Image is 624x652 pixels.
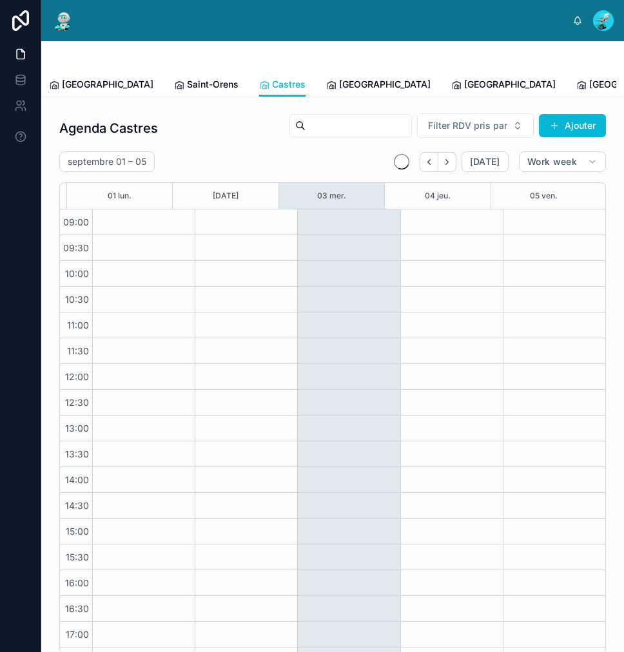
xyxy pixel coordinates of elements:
span: 13:00 [62,423,92,434]
a: [GEOGRAPHIC_DATA] [49,73,153,99]
button: 04 jeu. [425,183,451,209]
h1: Agenda Castres [59,119,158,137]
span: Work week [527,156,577,168]
span: Filter RDV pris par [428,119,507,132]
span: [DATE] [470,156,500,168]
span: 16:30 [62,603,92,614]
button: [DATE] [462,151,509,172]
span: 12:00 [62,371,92,382]
span: [GEOGRAPHIC_DATA] [464,78,556,91]
h2: septembre 01 – 05 [68,155,146,168]
button: Next [438,152,456,172]
div: scrollable content [85,6,572,12]
button: [DATE] [213,183,239,209]
span: 14:30 [62,500,92,511]
button: Ajouter [539,114,606,137]
span: 15:00 [63,526,92,537]
span: 11:00 [64,320,92,331]
a: Saint-Orens [174,73,239,99]
img: App logo [52,10,75,31]
span: 12:30 [62,397,92,408]
a: Castres [259,73,306,97]
span: 13:30 [62,448,92,459]
span: 16:00 [62,577,92,588]
span: [GEOGRAPHIC_DATA] [62,78,153,91]
span: [GEOGRAPHIC_DATA] [339,78,431,91]
button: Select Button [417,113,534,138]
a: [GEOGRAPHIC_DATA] [451,73,556,99]
span: 10:00 [62,268,92,279]
button: 01 lun. [108,183,132,209]
button: Work week [519,151,606,172]
button: 03 mer. [317,183,346,209]
span: 10:30 [62,294,92,305]
span: 15:30 [63,551,92,562]
a: [GEOGRAPHIC_DATA] [326,73,431,99]
span: 11:30 [64,345,92,356]
span: Castres [272,78,306,91]
button: Back [420,152,438,172]
span: 17:00 [63,629,92,640]
span: 14:00 [62,474,92,485]
span: 09:30 [60,242,92,253]
button: 05 ven. [530,183,558,209]
span: Saint-Orens [187,78,239,91]
span: 09:00 [60,216,92,227]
